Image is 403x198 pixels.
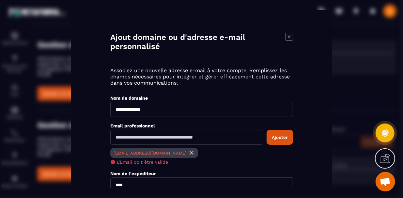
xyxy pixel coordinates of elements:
[110,171,156,176] label: Nom de l'expéditeur
[188,150,195,156] img: close
[110,67,293,86] p: Associez une nouvelle adresse e-mail à votre compte. Remplissez les champs nécessaires pour intég...
[117,159,168,165] p: L'Email doit être valide
[114,151,187,156] p: [EMAIL_ADDRESS][DOMAIN_NAME]
[110,123,155,128] label: Email professionnel
[110,33,285,51] h4: Ajout domaine ou d'adresse e-mail personnalisé
[376,172,395,191] div: Ouvrir le chat
[267,130,293,145] button: Ajouter
[110,95,148,101] label: Nom de domaine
